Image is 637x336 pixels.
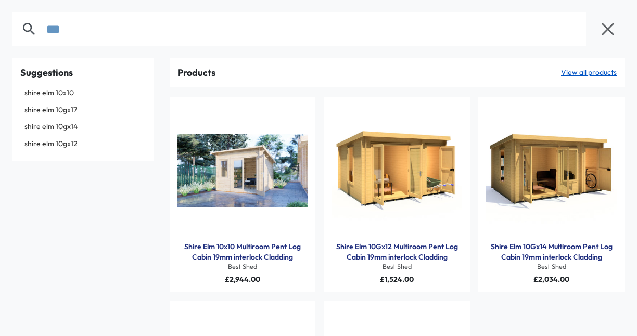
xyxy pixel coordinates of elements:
a: shire elm 10gx12 [20,136,146,152]
img: Shire Elm 10x10 Multiroom Pent Log Cabin 19mm interlock Cladding - Best Shed [177,105,308,236]
div: Best Shed [177,262,308,272]
img: Shire Elm 10Gx14 Multiroom Pent Log Cabin 19mm interlock Cladding - Best Shed [486,105,617,236]
div: Suggestions [20,66,146,79]
a: Shire Elm 10Gx12 Multiroom Pent Log Cabin 19mm interlock Cladding [332,242,462,262]
a: Shire Elm 10Gx14 Multiroom Pent Log Cabin 19mm interlock Cladding [486,242,617,262]
a: View all products [561,68,617,78]
a: Products: Shire Elm 10Gx14 Multiroom Pent Log Cabin 19mm interlock Cladding [486,105,617,236]
a: Products: Shire Elm 10x10 Multiroom Pent Log Cabin 19mm interlock Cladding [177,105,308,236]
div: Best Shed [486,262,617,272]
img: Shire Elm 10Gx12 Multiroom Pent Log Cabin 19mm interlock Cladding - Best Shed [332,105,462,236]
a: shire elm 10gx17 [20,102,146,118]
div: Products [177,66,215,79]
a: Products: Shire Elm 10Gx12 Multiroom Pent Log Cabin 19mm interlock Cladding [332,105,462,236]
a: shire elm 10x10 [20,85,146,101]
span: £2,034.00 [533,275,569,284]
a: Shire Elm 10x10 Multiroom Pent Log Cabin 19mm interlock Cladding [177,242,308,262]
span: £2,944.00 [225,275,260,284]
div: Best Shed [332,262,462,272]
span: £1,524.00 [380,275,414,284]
a: shire elm 10gx14 [20,119,146,135]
